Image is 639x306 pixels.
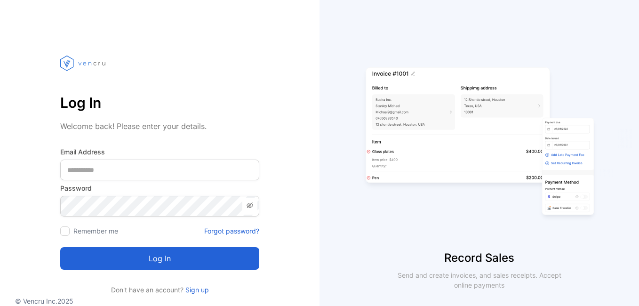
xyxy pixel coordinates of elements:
img: slider image [362,38,597,250]
a: Forgot password? [204,226,259,236]
p: Don't have an account? [60,285,259,295]
button: Log in [60,247,259,270]
label: Password [60,183,259,193]
a: Sign up [184,286,209,294]
img: vencru logo [60,38,107,89]
label: Remember me [73,227,118,235]
p: Record Sales [319,250,639,266]
p: Send and create invoices, and sales receipts. Accept online payments [389,270,570,290]
label: Email Address [60,147,259,157]
p: Log In [60,91,259,114]
p: Welcome back! Please enter your details. [60,121,259,132]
